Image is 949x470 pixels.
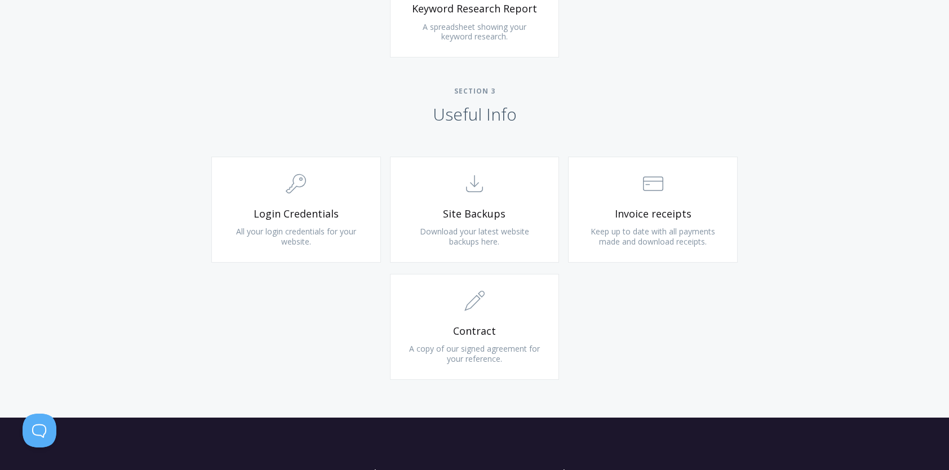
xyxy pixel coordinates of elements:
[390,274,560,380] a: Contract A copy of our signed agreement for your reference.
[407,325,542,338] span: Contract
[568,157,738,263] a: Invoice receipts Keep up to date with all payments made and download receipts.
[409,343,540,364] span: A copy of our signed agreement for your reference.
[390,157,560,263] a: Site Backups Download your latest website backups here.
[420,226,529,247] span: Download your latest website backups here.
[407,207,542,220] span: Site Backups
[229,207,363,220] span: Login Credentials
[23,414,56,447] iframe: Toggle Customer Support
[591,226,715,247] span: Keep up to date with all payments made and download receipts.
[236,226,356,247] span: All your login credentials for your website.
[211,157,381,263] a: Login Credentials All your login credentials for your website.
[423,21,526,42] span: A spreadsheet showing your keyword research.
[407,2,542,15] span: Keyword Research Report
[586,207,720,220] span: Invoice receipts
